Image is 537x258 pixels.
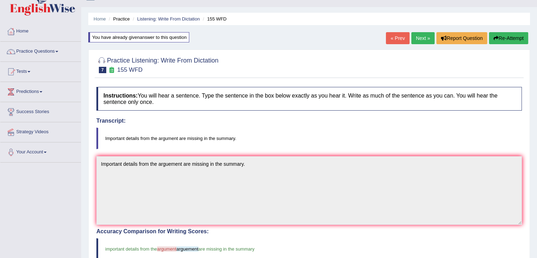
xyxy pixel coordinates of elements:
a: Next » [411,32,435,44]
li: 155 WFD [201,16,227,22]
h2: Practice Listening: Write From Dictation [96,55,219,73]
a: Predictions [0,82,81,100]
blockquote: Important details from the argument are missing in the summary. [96,128,522,149]
li: Practice [107,16,130,22]
a: Strategy Videos [0,122,81,140]
span: argument [157,246,177,252]
a: Tests [0,62,81,80]
b: Instructions: [103,93,138,99]
button: Re-Attempt [489,32,528,44]
a: Listening: Write From Dictation [137,16,200,22]
a: « Prev [386,32,409,44]
span: important details from the [105,246,157,252]
a: Home [94,16,106,22]
a: Home [0,22,81,39]
span: are missing in the summary [198,246,255,252]
a: Your Account [0,142,81,160]
a: Practice Questions [0,42,81,59]
button: Report Question [436,32,487,44]
h4: You will hear a sentence. Type the sentence in the box below exactly as you hear it. Write as muc... [96,87,522,111]
span: arguement [177,246,198,252]
a: Success Stories [0,102,81,120]
small: Exam occurring question [108,67,115,74]
span: 7 [99,67,106,73]
h4: Transcript: [96,118,522,124]
small: 155 WFD [117,66,143,73]
div: You have already given answer to this question [88,32,189,42]
h4: Accuracy Comparison for Writing Scores: [96,228,522,235]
